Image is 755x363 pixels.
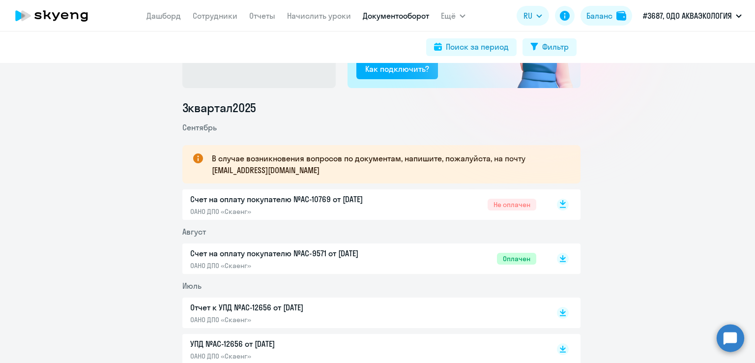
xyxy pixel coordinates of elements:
[365,63,429,75] div: Как подключить?
[146,11,181,21] a: Дашборд
[638,4,747,28] button: #3687, ОДО АКВАЭКОЛОГИЯ
[190,261,397,270] p: ОАНО ДПО «Скаенг»
[190,193,397,205] p: Счет на оплату покупателю №AC-10769 от [DATE]
[426,38,517,56] button: Поиск за период
[190,338,397,350] p: УПД №AC-12656 от [DATE]
[182,281,202,291] span: Июль
[497,253,536,265] span: Оплачен
[581,6,632,26] button: Балансbalance
[190,302,536,324] a: Отчет к УПД №AC-12656 от [DATE]ОАНО ДПО «Скаенг»
[182,227,206,237] span: Август
[212,152,563,176] p: В случае возникновения вопросов по документам, напишите, пожалуйста, на почту [EMAIL_ADDRESS][DOM...
[190,207,397,216] p: ОАНО ДПО «Скаенг»
[616,11,626,21] img: balance
[363,11,429,21] a: Документооборот
[441,6,465,26] button: Ещё
[182,100,581,116] li: 3 квартал 2025
[190,247,536,270] a: Счет на оплату покупателю №AC-9571 от [DATE]ОАНО ДПО «Скаенг»Оплачен
[182,122,217,132] span: Сентябрь
[190,338,536,361] a: УПД №AC-12656 от [DATE]ОАНО ДПО «Скаенг»
[190,315,397,324] p: ОАНО ДПО «Скаенг»
[523,38,577,56] button: Фильтр
[517,6,549,26] button: RU
[249,11,275,21] a: Отчеты
[586,10,612,22] div: Баланс
[446,41,509,53] div: Поиск за период
[190,352,397,361] p: ОАНО ДПО «Скаенг»
[441,10,456,22] span: Ещё
[488,199,536,211] span: Не оплачен
[356,60,438,79] button: Как подключить?
[643,10,732,22] p: #3687, ОДО АКВАЭКОЛОГИЯ
[190,302,397,313] p: Отчет к УПД №AC-12656 от [DATE]
[287,11,351,21] a: Начислить уроки
[523,10,532,22] span: RU
[190,193,536,216] a: Счет на оплату покупателю №AC-10769 от [DATE]ОАНО ДПО «Скаенг»Не оплачен
[193,11,237,21] a: Сотрудники
[190,247,397,259] p: Счет на оплату покупателю №AC-9571 от [DATE]
[542,41,569,53] div: Фильтр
